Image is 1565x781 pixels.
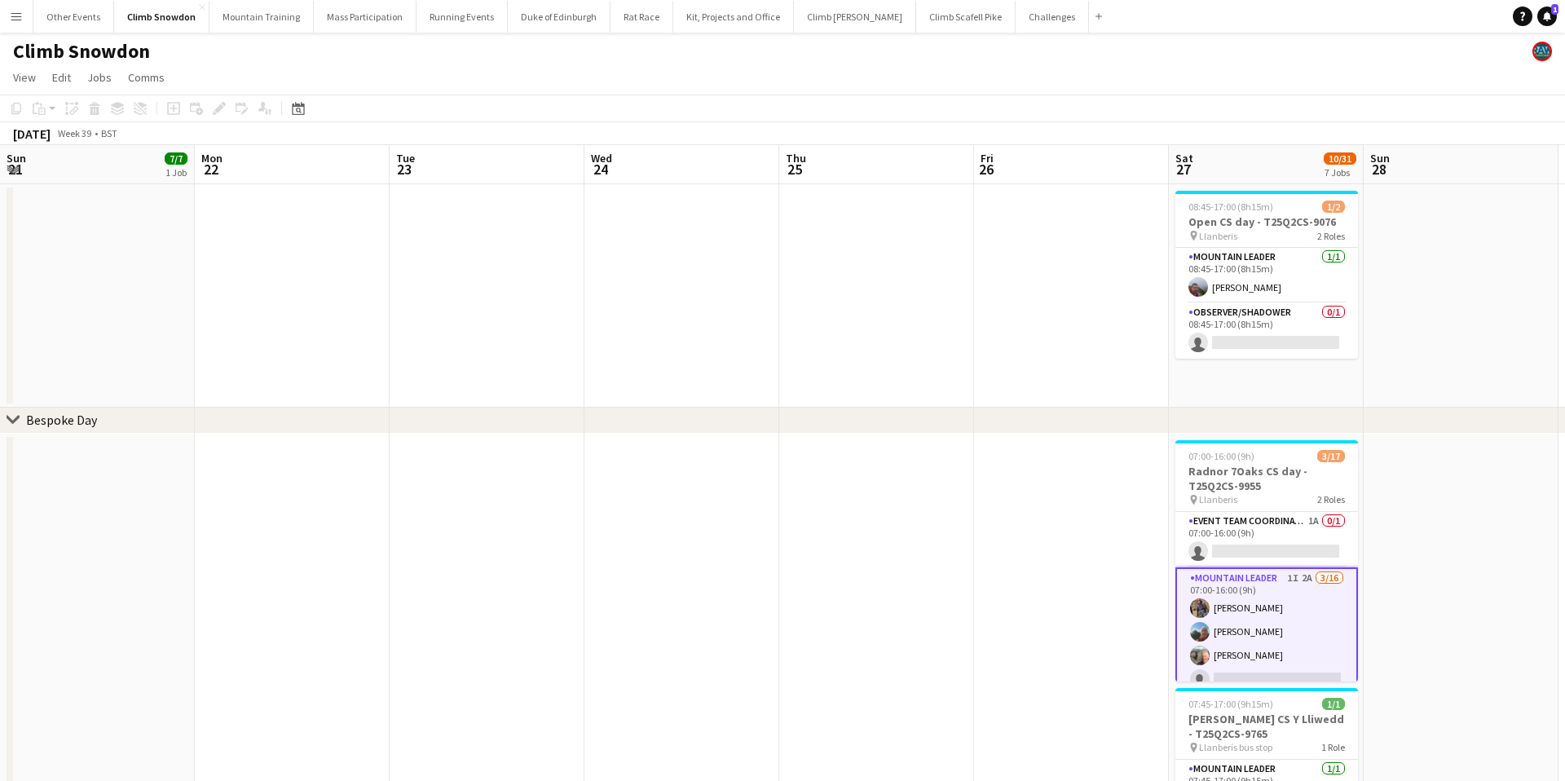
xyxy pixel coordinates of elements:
span: Jobs [87,70,112,85]
span: 1 Role [1321,741,1345,753]
span: Sun [1370,151,1390,165]
app-user-avatar: Staff RAW Adventures [1532,42,1552,61]
span: 24 [589,160,612,179]
h3: [PERSON_NAME] CS Y Lliwedd - T25Q2CS-9765 [1175,712,1358,741]
span: Llanberis [1199,230,1237,242]
span: Sun [7,151,26,165]
div: Bespoke Day [26,412,97,428]
span: View [13,70,36,85]
a: Jobs [81,67,118,88]
span: 23 [394,160,415,179]
span: 3/17 [1317,450,1345,462]
span: 07:00-16:00 (9h) [1188,450,1254,462]
span: 27 [1173,160,1193,179]
span: 1 [1551,4,1558,15]
button: Mass Participation [314,1,417,33]
app-job-card: 08:45-17:00 (8h15m)1/2Open CS day - T25Q2CS-9076 Llanberis2 RolesMountain Leader1/108:45-17:00 (8... [1175,191,1358,359]
span: Llanberis bus stop [1199,741,1272,753]
a: 1 [1537,7,1557,26]
span: Edit [52,70,71,85]
span: Mon [201,151,223,165]
app-card-role: Observer/Shadower0/108:45-17:00 (8h15m) [1175,303,1358,359]
span: 10/31 [1324,152,1356,165]
span: Fri [981,151,994,165]
button: Challenges [1016,1,1089,33]
button: Climb Scafell Pike [916,1,1016,33]
h3: Open CS day - T25Q2CS-9076 [1175,214,1358,229]
button: Kit, Projects and Office [673,1,794,33]
app-card-role: Event Team Coordinator1A0/107:00-16:00 (9h) [1175,512,1358,567]
span: Tue [396,151,415,165]
a: Comms [121,67,171,88]
button: Climb Snowdon [114,1,209,33]
span: 07:45-17:00 (9h15m) [1188,698,1273,710]
div: 1 Job [165,166,187,179]
span: 08:45-17:00 (8h15m) [1188,201,1273,213]
span: 7/7 [165,152,187,165]
button: Rat Race [611,1,673,33]
button: Other Events [33,1,114,33]
span: Week 39 [54,127,95,139]
span: Thu [786,151,806,165]
span: Sat [1175,151,1193,165]
span: 1/2 [1322,201,1345,213]
button: Mountain Training [209,1,314,33]
span: 22 [199,160,223,179]
span: Comms [128,70,165,85]
span: 2 Roles [1317,493,1345,505]
app-card-role: Mountain Leader1/108:45-17:00 (8h15m)[PERSON_NAME] [1175,248,1358,303]
span: 1/1 [1322,698,1345,710]
button: Climb [PERSON_NAME] [794,1,916,33]
span: 28 [1368,160,1390,179]
a: Edit [46,67,77,88]
div: [DATE] [13,126,51,142]
span: 26 [978,160,994,179]
button: Duke of Edinburgh [508,1,611,33]
div: 7 Jobs [1325,166,1356,179]
span: Wed [591,151,612,165]
h3: Radnor 7Oaks CS day - T25Q2CS-9955 [1175,464,1358,493]
a: View [7,67,42,88]
span: Llanberis [1199,493,1237,505]
app-job-card: 07:00-16:00 (9h)3/17Radnor 7Oaks CS day - T25Q2CS-9955 Llanberis2 RolesEvent Team Coordinator1A0/... [1175,440,1358,682]
span: 25 [783,160,806,179]
span: 2 Roles [1317,230,1345,242]
h1: Climb Snowdon [13,39,150,64]
span: 21 [4,160,26,179]
button: Running Events [417,1,508,33]
div: BST [101,127,117,139]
